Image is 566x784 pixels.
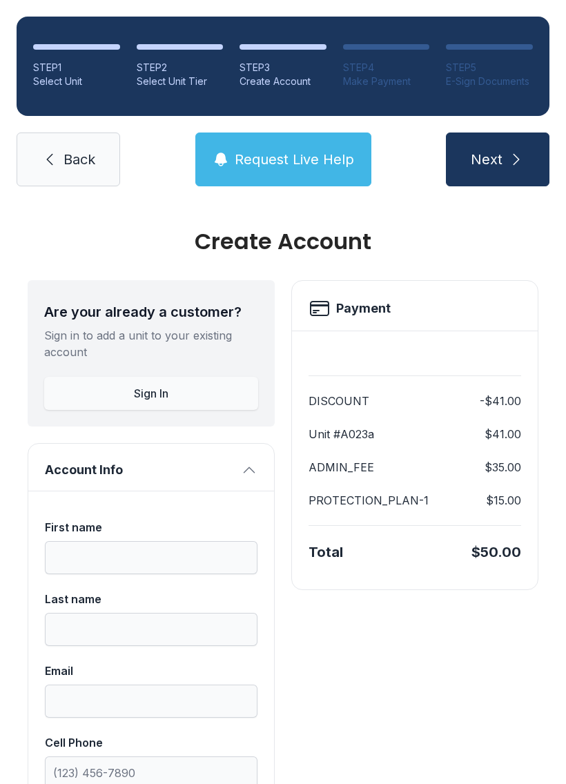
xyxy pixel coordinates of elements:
dt: DISCOUNT [309,393,369,409]
div: First name [45,519,257,536]
span: Next [471,150,502,169]
div: Create Account [240,75,326,88]
span: Back [64,150,95,169]
div: STEP 5 [446,61,533,75]
input: Last name [45,613,257,646]
dt: PROTECTION_PLAN-1 [309,492,429,509]
div: E-Sign Documents [446,75,533,88]
span: Account Info [45,460,235,480]
h2: Payment [336,299,391,318]
dd: $15.00 [486,492,521,509]
div: Select Unit [33,75,120,88]
dt: ADMIN_FEE [309,459,374,476]
div: Cell Phone [45,734,257,751]
div: Last name [45,591,257,607]
div: STEP 1 [33,61,120,75]
input: Email [45,685,257,718]
div: Sign in to add a unit to your existing account [44,327,258,360]
div: STEP 4 [343,61,430,75]
div: $50.00 [471,542,521,562]
dd: -$41.00 [480,393,521,409]
input: First name [45,541,257,574]
dt: Unit #A023a [309,426,374,442]
span: Sign In [134,385,168,402]
div: Are your already a customer? [44,302,258,322]
button: Account Info [28,444,274,491]
span: Request Live Help [235,150,354,169]
div: Total [309,542,343,562]
div: Email [45,663,257,679]
div: Select Unit Tier [137,75,224,88]
dd: $35.00 [485,459,521,476]
div: STEP 2 [137,61,224,75]
div: Make Payment [343,75,430,88]
dd: $41.00 [485,426,521,442]
div: Create Account [28,231,538,253]
div: STEP 3 [240,61,326,75]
